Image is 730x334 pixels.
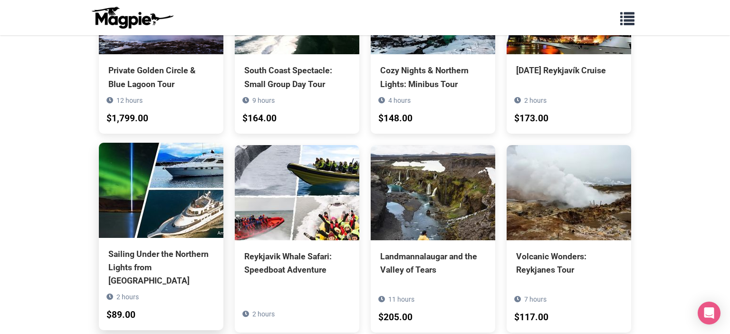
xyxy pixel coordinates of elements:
[371,145,495,319] a: Landmannalaugar and the Valley of Tears 11 hours $205.00
[378,310,413,325] div: $205.00
[388,295,414,303] span: 11 hours
[516,64,622,77] div: [DATE] Reykjavík Cruise
[89,6,175,29] img: logo-ab69f6fb50320c5b225c76a69d11143b.png
[371,145,495,240] img: Landmannalaugar and the Valley of Tears
[244,250,350,276] div: Reykjavik Whale Safari: Speedboat Adventure
[108,247,214,287] div: Sailing Under the Northern Lights from [GEOGRAPHIC_DATA]
[388,97,411,104] span: 4 hours
[514,111,548,126] div: $173.00
[516,250,622,276] div: Volcanic Wonders: Reykjanes Tour
[514,310,548,325] div: $117.00
[244,64,350,90] div: South Coast Spectacle: Small Group Day Tour
[524,97,547,104] span: 2 hours
[507,145,631,319] a: Volcanic Wonders: Reykjanes Tour 7 hours $117.00
[507,145,631,240] img: Volcanic Wonders: Reykjanes Tour
[99,143,223,238] img: Sailing Under the Northern Lights from Reykjavik
[378,111,413,126] div: $148.00
[252,310,275,318] span: 2 hours
[235,145,359,319] a: Reykjavik Whale Safari: Speedboat Adventure 2 hours
[524,295,547,303] span: 7 hours
[235,145,359,240] img: Reykjavik Whale Safari: Speedboat Adventure
[116,97,143,104] span: 12 hours
[106,308,135,323] div: $89.00
[99,143,223,330] a: Sailing Under the Northern Lights from [GEOGRAPHIC_DATA] 2 hours $89.00
[116,293,139,301] span: 2 hours
[242,111,277,126] div: $164.00
[252,97,275,104] span: 9 hours
[698,302,720,324] div: Open Intercom Messenger
[380,250,486,276] div: Landmannalaugar and the Valley of Tears
[108,64,214,90] div: Private Golden Circle & Blue Lagoon Tour
[106,111,148,126] div: $1,799.00
[380,64,486,90] div: Cozy Nights & Northern Lights: Minibus Tour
